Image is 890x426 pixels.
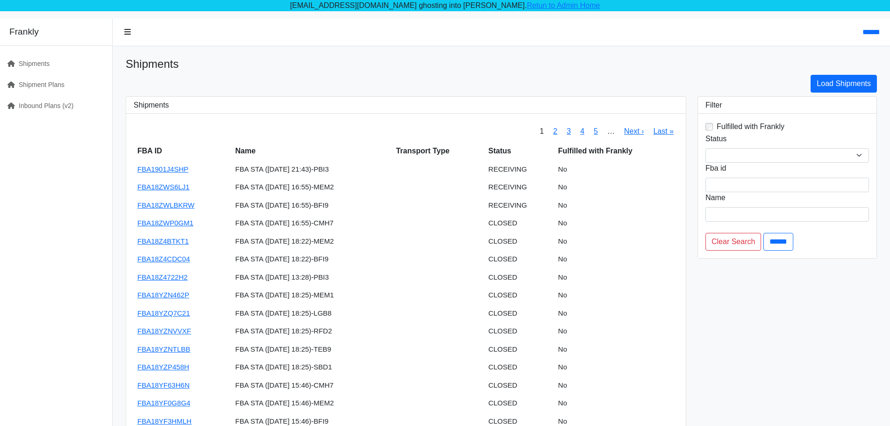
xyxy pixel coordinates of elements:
[624,127,644,135] a: Next ›
[484,268,554,287] td: CLOSED
[535,121,678,142] nav: pager
[137,273,188,281] a: FBA18Z4722H2
[555,250,678,268] td: No
[705,233,761,251] a: Clear Search
[137,381,190,389] a: FBA18YF63H6N
[231,340,392,359] td: FBA STA ([DATE] 18:25)-TEB9
[555,394,678,412] td: No
[705,101,869,109] h3: Filter
[137,417,192,425] a: FBA18YF3HMLH
[392,142,485,160] th: Transport Type
[137,363,189,371] a: FBA18YZP458H
[535,121,548,142] span: 1
[553,127,557,135] a: 2
[555,142,678,160] th: Fulfilled with Frankly
[603,121,619,142] span: …
[567,127,571,135] a: 3
[137,291,189,299] a: FBA18YZN462P
[705,133,726,144] label: Status
[137,183,190,191] a: FBA18ZWS6LJ1
[231,214,392,232] td: FBA STA ([DATE] 16:55)-CMH7
[555,178,678,196] td: No
[231,358,392,376] td: FBA STA ([DATE] 18:25)-SBD1
[705,192,726,203] label: Name
[555,160,678,179] td: No
[484,340,554,359] td: CLOSED
[484,286,554,304] td: CLOSED
[231,142,392,160] th: Name
[484,142,554,160] th: Status
[555,232,678,251] td: No
[137,219,193,227] a: FBA18ZWP0GM1
[484,160,554,179] td: RECEIVING
[137,165,188,173] a: FBA1901J4SHP
[137,345,190,353] a: FBA18YZNTLBB
[484,358,554,376] td: CLOSED
[231,394,392,412] td: FBA STA ([DATE] 15:46)-MEM2
[555,304,678,323] td: No
[137,327,191,335] a: FBA18YZNVVXF
[555,322,678,340] td: No
[231,268,392,287] td: FBA STA ([DATE] 13:28)-PBI3
[555,286,678,304] td: No
[555,214,678,232] td: No
[484,214,554,232] td: CLOSED
[484,304,554,323] td: CLOSED
[231,178,392,196] td: FBA STA ([DATE] 16:55)-MEM2
[555,196,678,215] td: No
[527,1,600,9] a: Retun to Admin Home
[484,376,554,395] td: CLOSED
[484,322,554,340] td: CLOSED
[137,255,190,263] a: FBA18Z4CDC04
[134,101,678,109] h3: Shipments
[126,58,877,71] h1: Shipments
[137,201,194,209] a: FBA18ZWLBKRW
[484,196,554,215] td: RECEIVING
[231,376,392,395] td: FBA STA ([DATE] 15:46)-CMH7
[137,309,190,317] a: FBA18YZQ7C21
[580,127,584,135] a: 4
[717,121,784,132] label: Fulfilled with Frankly
[231,304,392,323] td: FBA STA ([DATE] 18:25)-LGB8
[555,340,678,359] td: No
[653,127,674,135] a: Last »
[231,286,392,304] td: FBA STA ([DATE] 18:25)-MEM1
[484,394,554,412] td: CLOSED
[231,196,392,215] td: FBA STA ([DATE] 16:55)-BFI9
[134,142,231,160] th: FBA ID
[811,75,877,93] a: Load Shipments
[137,237,189,245] a: FBA18Z4BTKT1
[594,127,598,135] a: 5
[231,160,392,179] td: FBA STA ([DATE] 21:43)-PBI3
[231,232,392,251] td: FBA STA ([DATE] 18:22)-MEM2
[555,358,678,376] td: No
[484,232,554,251] td: CLOSED
[484,250,554,268] td: CLOSED
[231,322,392,340] td: FBA STA ([DATE] 18:25)-RFD2
[705,163,726,174] label: Fba id
[555,376,678,395] td: No
[555,268,678,287] td: No
[231,250,392,268] td: FBA STA ([DATE] 18:22)-BFI9
[137,399,190,407] a: FBA18YF0G8G4
[484,178,554,196] td: RECEIVING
